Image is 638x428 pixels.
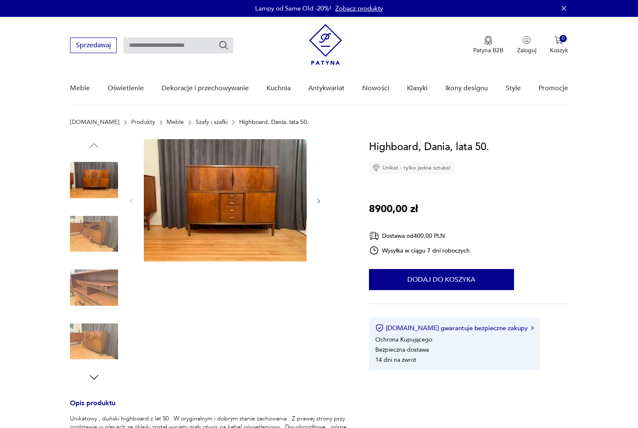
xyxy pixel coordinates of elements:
a: Promocje [538,72,568,105]
button: Zaloguj [517,36,536,54]
img: Zdjęcie produktu Highboard, Dania, lata 50. [70,156,118,204]
img: Zdjęcie produktu Highboard, Dania, lata 50. [70,264,118,312]
img: Zdjęcie produktu Highboard, Dania, lata 50. [70,318,118,366]
div: 0 [560,35,567,42]
p: Lampy od Same Old -20%! [255,4,331,13]
p: 8900,00 zł [369,201,418,217]
div: Unikat - tylko jedna sztuka! [369,162,454,174]
a: Meble [70,72,90,105]
button: Sprzedawaj [70,38,117,53]
li: Bezpieczna dostawa [375,346,429,354]
img: Ikona strzałki w prawo [531,326,533,330]
img: Zdjęcie produktu Highboard, Dania, lata 50. [144,139,307,261]
p: Highboard, Dania, lata 50. [239,119,309,126]
button: 0Koszyk [550,36,568,54]
img: Ikona dostawy [369,231,379,241]
img: Patyna - sklep z meblami i dekoracjami vintage [309,24,342,65]
p: Zaloguj [517,46,536,54]
button: Szukaj [218,40,229,50]
a: Szafy i szafki [196,119,228,126]
li: Ochrona Kupującego [375,336,432,344]
img: Ikona certyfikatu [375,324,384,332]
a: [DOMAIN_NAME] [70,119,119,126]
a: Nowości [362,72,389,105]
img: Ikona medalu [484,36,493,45]
a: Dekoracje i przechowywanie [162,72,249,105]
img: Ikona diamentu [372,164,380,172]
a: Antykwariat [308,72,345,105]
img: Ikona koszyka [555,36,563,44]
h3: Opis produktu [70,401,348,415]
div: Dostawa od 400,00 PLN [369,231,470,241]
div: Wysyłka w ciągu 7 dni roboczych [369,245,470,256]
img: Zdjęcie produktu Highboard, Dania, lata 50. [70,210,118,258]
a: Style [506,72,521,105]
img: Ikonka użytkownika [522,36,531,44]
a: Produkty [131,119,155,126]
li: 14 dni na zwrot [375,356,416,364]
button: Dodaj do koszyka [369,269,514,290]
a: Meble [167,119,184,126]
p: Patyna B2B [473,46,503,54]
button: Patyna B2B [473,36,503,54]
button: [DOMAIN_NAME] gwarantuje bezpieczne zakupy [375,324,533,332]
a: Sprzedawaj [70,43,117,49]
a: Klasyki [407,72,428,105]
a: Zobacz produkty [335,4,383,13]
p: Koszyk [550,46,568,54]
a: Ikony designu [445,72,488,105]
a: Oświetlenie [108,72,144,105]
a: Ikona medaluPatyna B2B [473,36,503,54]
h1: Highboard, Dania, lata 50. [369,139,489,155]
a: Kuchnia [267,72,291,105]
